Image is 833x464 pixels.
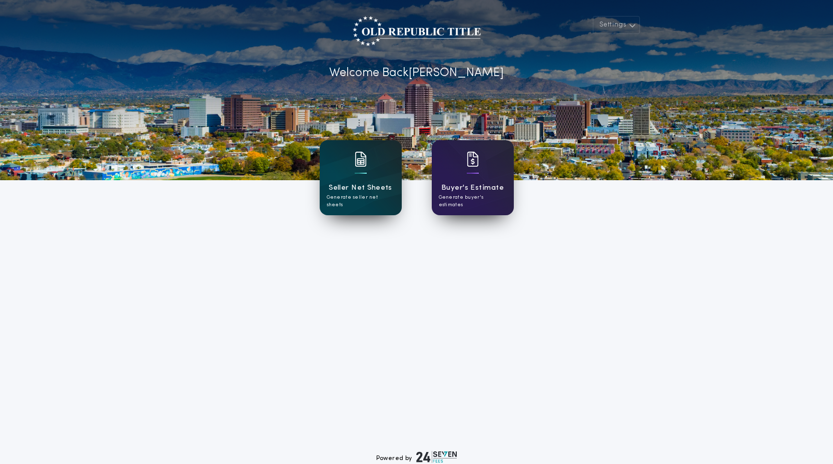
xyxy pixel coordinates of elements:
p: Generate buyer's estimates [439,194,507,209]
button: Settings [593,16,640,34]
img: logo [416,451,457,463]
img: account-logo [353,16,481,46]
img: card icon [467,152,479,167]
h1: Seller Net Sheets [329,182,392,194]
p: Welcome Back [PERSON_NAME] [329,64,504,82]
h1: Buyer's Estimate [441,182,504,194]
a: card iconSeller Net SheetsGenerate seller net sheets [320,140,402,215]
a: card iconBuyer's EstimateGenerate buyer's estimates [432,140,514,215]
div: Powered by [376,451,457,463]
p: Generate seller net sheets [327,194,395,209]
img: card icon [355,152,367,167]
